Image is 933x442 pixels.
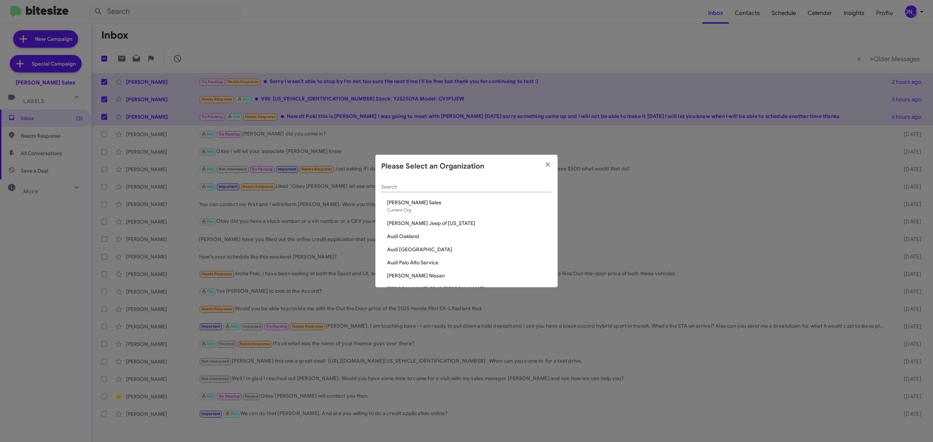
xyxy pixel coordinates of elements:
[387,199,552,206] span: [PERSON_NAME] Sales
[387,220,552,227] span: [PERSON_NAME] Jeep of [US_STATE]
[387,233,552,240] span: Audi Oakland
[387,259,552,266] span: Audi Palo Alto Service
[387,246,552,253] span: Audi [GEOGRAPHIC_DATA]
[387,207,411,213] span: Current Org
[381,161,484,172] h2: Please Select an Organization
[387,285,552,292] span: [PERSON_NAME] CDJR [PERSON_NAME]
[387,272,552,279] span: [PERSON_NAME] Nissan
